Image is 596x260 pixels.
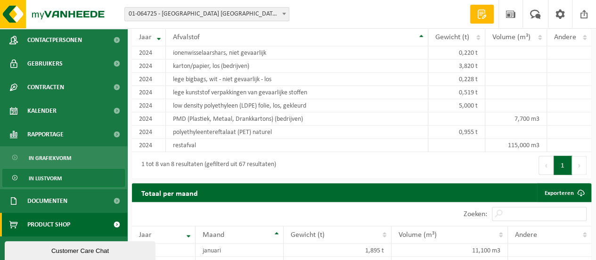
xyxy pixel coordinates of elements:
[2,169,125,187] a: In lijstvorm
[428,86,485,99] td: 0,519 t
[139,231,152,238] span: Jaar
[166,126,428,139] td: polyethyleentereftalaat (PET) naturel
[27,123,64,146] span: Rapportage
[166,46,428,59] td: ionenwisselaarshars, niet gevaarlijk
[166,112,428,126] td: PMD (Plastiek, Metaal, Drankkartons) (bedrijven)
[428,73,485,86] td: 0,228 t
[554,156,572,175] button: 1
[291,231,325,238] span: Gewicht (t)
[132,59,166,73] td: 2024
[539,156,554,175] button: Previous
[132,46,166,59] td: 2024
[166,59,428,73] td: karton/papier, los (bedrijven)
[435,34,469,41] span: Gewicht (t)
[125,8,289,21] span: 01-064725 - BURG VINEGAR BELGIUM NV - STRIJTEM
[399,231,437,238] span: Volume (m³)
[464,210,487,218] label: Zoeken:
[132,243,196,257] td: 2024
[492,34,531,41] span: Volume (m³)
[166,139,428,152] td: restafval
[428,99,485,112] td: 5,000 t
[27,28,82,52] span: Contactpersonen
[428,126,485,139] td: 0,955 t
[27,99,57,123] span: Kalender
[2,149,125,167] a: In grafiekvorm
[428,59,485,73] td: 3,820 t
[284,243,392,257] td: 1,895 t
[166,73,428,86] td: lege bigbags, wit - niet gevaarlijk - los
[132,86,166,99] td: 2024
[29,149,71,167] span: In grafiekvorm
[554,34,576,41] span: Andere
[166,99,428,112] td: low density polyethyleen (LDPE) folie, los, gekleurd
[27,189,67,213] span: Documenten
[139,34,152,41] span: Jaar
[537,183,590,202] a: Exporteren
[572,156,587,175] button: Next
[132,126,166,139] td: 2024
[132,73,166,86] td: 2024
[27,236,104,260] span: Acceptatievoorwaarden
[124,7,289,21] span: 01-064725 - BURG VINEGAR BELGIUM NV - STRIJTEM
[166,86,428,99] td: lege kunststof verpakkingen van gevaarlijke stoffen
[392,243,508,257] td: 11,100 m3
[27,213,70,236] span: Product Shop
[485,139,547,152] td: 115,000 m3
[132,183,207,201] h2: Totaal per maand
[132,112,166,126] td: 2024
[137,157,276,174] div: 1 tot 8 van 8 resultaten (gefilterd uit 67 resultaten)
[132,139,166,152] td: 2024
[173,34,200,41] span: Afvalstof
[428,46,485,59] td: 0,220 t
[27,75,64,99] span: Contracten
[515,231,537,238] span: Andere
[196,243,284,257] td: januari
[485,112,547,126] td: 7,700 m3
[27,52,63,75] span: Gebruikers
[132,99,166,112] td: 2024
[29,169,62,187] span: In lijstvorm
[203,231,224,238] span: Maand
[5,239,157,260] iframe: chat widget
